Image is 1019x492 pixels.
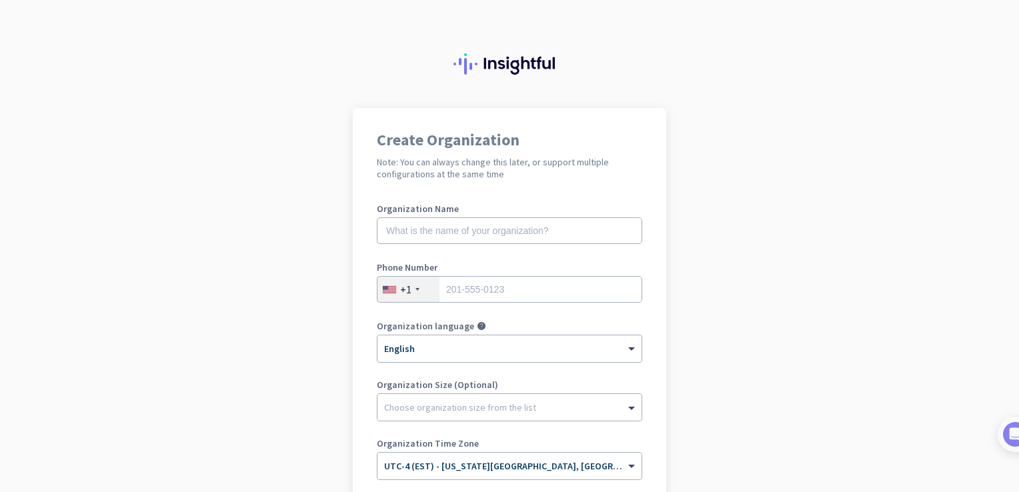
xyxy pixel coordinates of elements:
input: What is the name of your organization? [377,217,642,244]
h1: Create Organization [377,132,642,148]
label: Phone Number [377,263,642,272]
div: +1 [400,283,411,296]
label: Organization Name [377,204,642,213]
h2: Note: You can always change this later, or support multiple configurations at the same time [377,156,642,180]
label: Organization language [377,321,474,331]
i: help [477,321,486,331]
label: Organization Time Zone [377,439,642,448]
img: Insightful [453,53,566,75]
input: 201-555-0123 [377,276,642,303]
label: Organization Size (Optional) [377,380,642,389]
